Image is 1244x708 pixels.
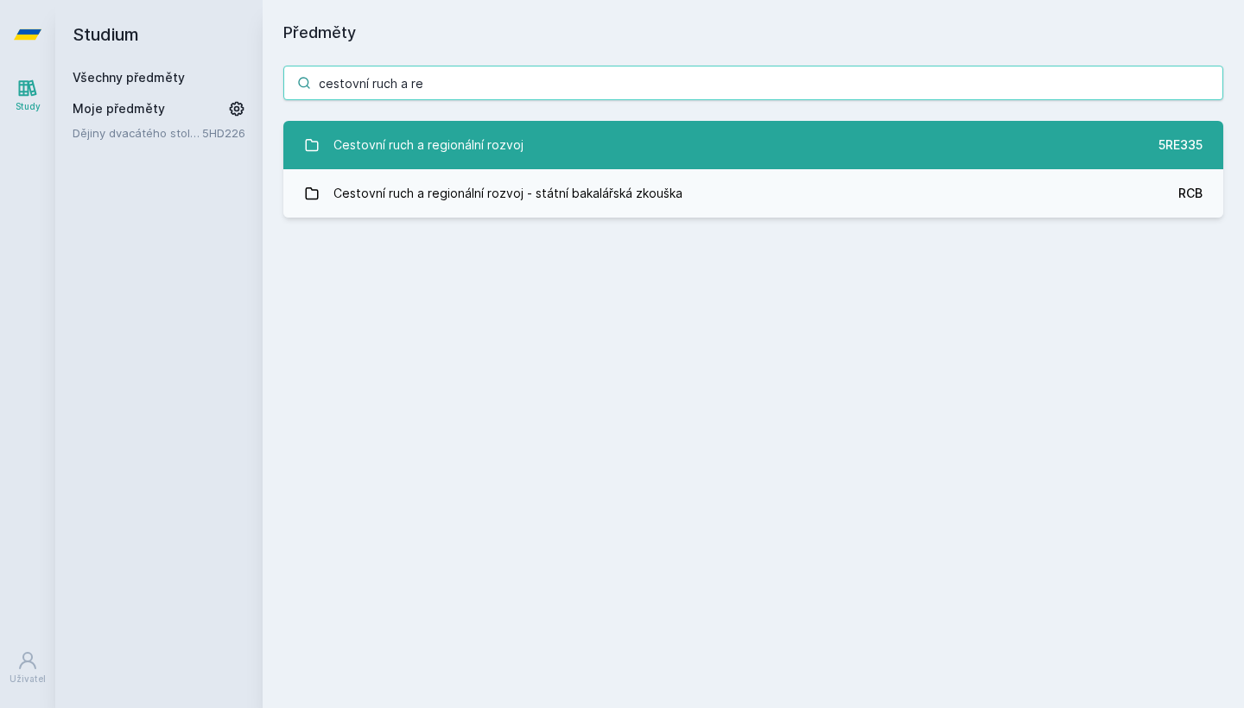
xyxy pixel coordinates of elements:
[1178,185,1203,202] div: RCB
[16,100,41,113] div: Study
[3,69,52,122] a: Study
[10,673,46,686] div: Uživatel
[1158,136,1203,154] div: 5RE335
[73,124,202,142] a: Dějiny dvacátého století I
[333,176,682,211] div: Cestovní ruch a regionální rozvoj - státní bakalářská zkouška
[283,169,1223,218] a: Cestovní ruch a regionální rozvoj - státní bakalářská zkouška RCB
[333,128,524,162] div: Cestovní ruch a regionální rozvoj
[283,121,1223,169] a: Cestovní ruch a regionální rozvoj 5RE335
[73,70,185,85] a: Všechny předměty
[3,642,52,694] a: Uživatel
[202,126,245,140] a: 5HD226
[283,21,1223,45] h1: Předměty
[283,66,1223,100] input: Název nebo ident předmětu…
[73,100,165,117] span: Moje předměty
